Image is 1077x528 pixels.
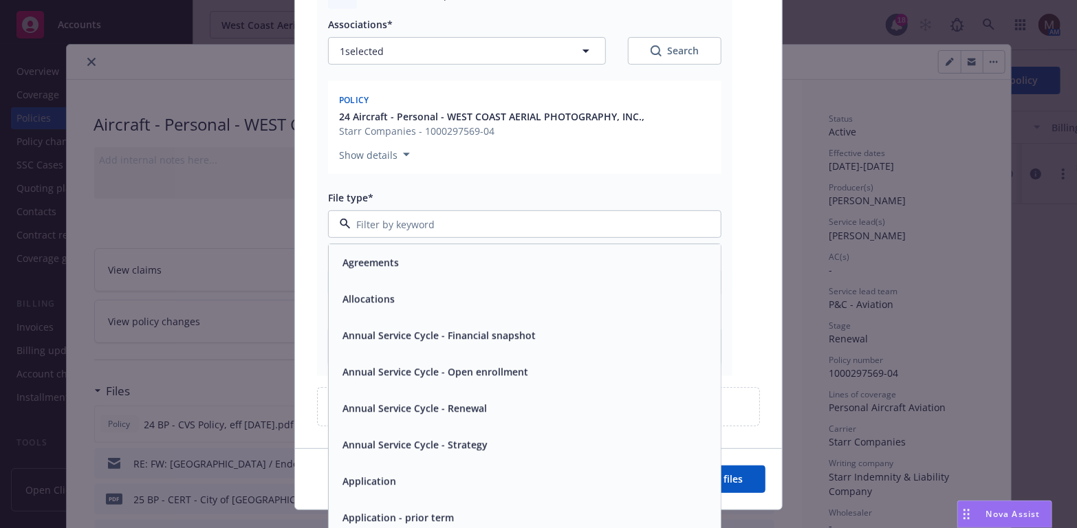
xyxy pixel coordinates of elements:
button: Application - prior term [342,511,454,525]
button: Application [342,474,396,489]
button: Annual Service Cycle - Renewal [342,401,487,416]
button: Nova Assist [957,500,1052,528]
button: Add files [679,465,765,493]
div: Upload new files [317,387,760,426]
button: Annual Service Cycle - Strategy [342,438,488,452]
span: Add files [702,472,743,485]
div: Drag to move [958,501,975,527]
span: Nova Assist [986,508,1041,520]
